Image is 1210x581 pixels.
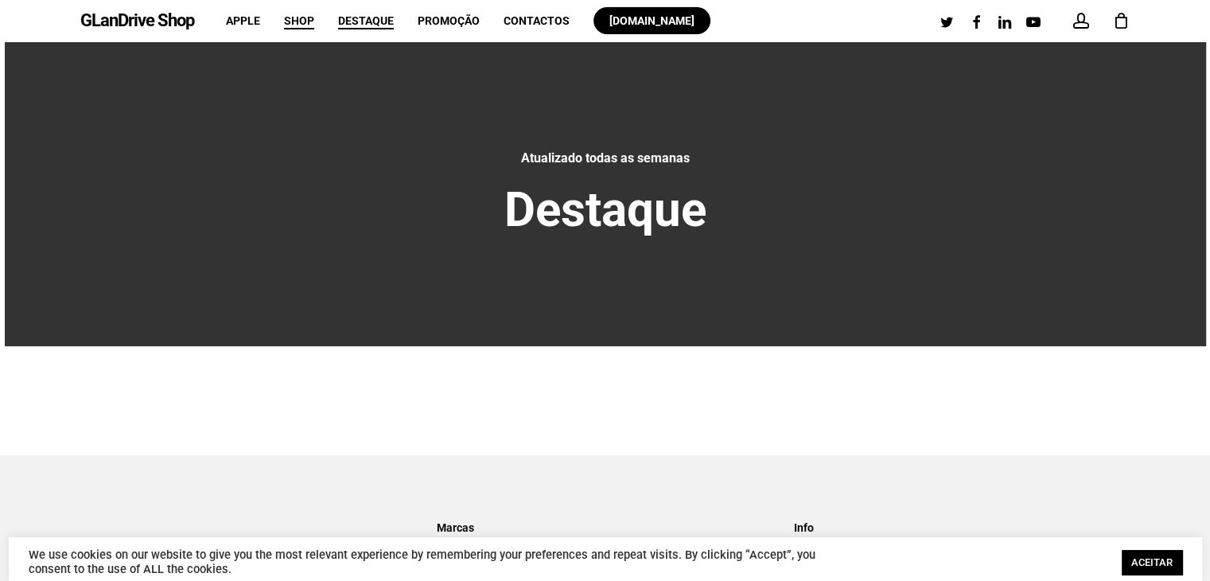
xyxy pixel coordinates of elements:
span: Promoção [418,14,480,27]
h1: Destaque [269,181,942,240]
span: Destaque [338,14,394,27]
a: GLanDrive Shop [80,12,194,29]
span: [DOMAIN_NAME] [609,14,694,27]
a: Destaque [338,15,394,26]
a: [DOMAIN_NAME] [593,15,710,26]
a: ACEITAR [1122,550,1182,575]
a: Shop [284,15,314,26]
a: Cart [1113,12,1130,29]
span: Apple [226,14,260,27]
h4: Info [794,515,1130,540]
a: Apple [226,15,260,26]
a: Promoção [418,15,480,26]
a: Contactos [504,15,570,26]
div: We use cookies on our website to give you the most relevant experience by remembering your prefer... [29,548,836,576]
h4: Marcas [437,515,772,540]
span: Shop [284,14,314,27]
span: Contactos [504,14,570,27]
h5: Atualizado todas as semanas [269,148,942,169]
